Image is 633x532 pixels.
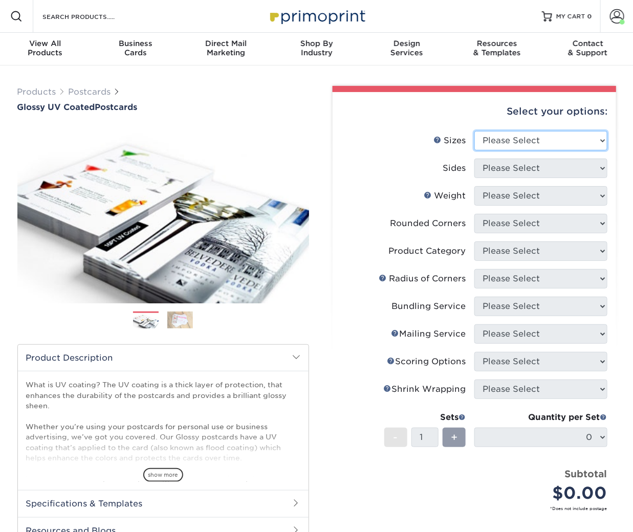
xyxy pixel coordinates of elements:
[167,312,193,329] img: Postcards 02
[349,505,607,512] small: *Does not include postage
[451,430,457,445] span: +
[384,411,466,424] div: Sets
[181,39,271,48] span: Direct Mail
[266,5,368,27] img: Primoprint
[482,481,607,505] div: $0.00
[17,113,309,315] img: Glossy UV Coated 01
[133,312,159,329] img: Postcards 01
[556,12,585,21] span: MY CART
[434,135,466,147] div: Sizes
[17,102,309,112] a: Glossy UV CoatedPostcards
[341,92,608,131] div: Select your options:
[362,39,452,57] div: Services
[91,33,181,65] a: BusinessCards
[17,102,95,112] span: Glossy UV Coated
[391,328,466,340] div: Mailing Service
[379,273,466,285] div: Radius of Corners
[17,102,309,112] h1: Postcards
[271,39,362,48] span: Shop By
[91,39,181,48] span: Business
[69,87,111,97] a: Postcards
[587,13,592,20] span: 0
[271,39,362,57] div: Industry
[91,39,181,57] div: Cards
[362,33,452,65] a: DesignServices
[542,33,633,65] a: Contact& Support
[565,468,607,479] strong: Subtotal
[392,300,466,313] div: Bundling Service
[424,190,466,202] div: Weight
[389,245,466,257] div: Product Category
[452,39,543,48] span: Resources
[390,217,466,230] div: Rounded Corners
[452,39,543,57] div: & Templates
[271,33,362,65] a: Shop ByIndustry
[384,383,466,395] div: Shrink Wrapping
[542,39,633,48] span: Contact
[443,162,466,174] div: Sides
[41,10,141,23] input: SEARCH PRODUCTS.....
[387,356,466,368] div: Scoring Options
[474,411,607,424] div: Quantity per Set
[181,33,271,65] a: Direct MailMarketing
[542,39,633,57] div: & Support
[394,430,398,445] span: -
[18,345,309,371] h2: Product Description
[452,33,543,65] a: Resources& Templates
[17,87,56,97] a: Products
[362,39,452,48] span: Design
[181,39,271,57] div: Marketing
